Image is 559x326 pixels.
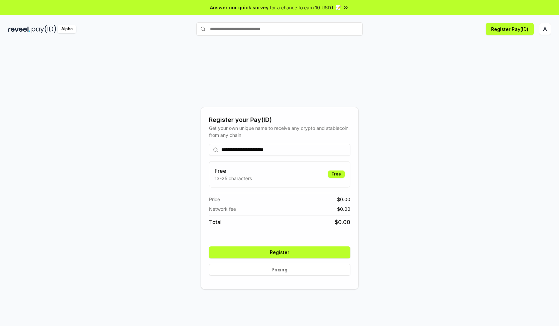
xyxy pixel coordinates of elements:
div: Register your Pay(ID) [209,115,350,125]
span: Total [209,218,222,226]
span: $ 0.00 [335,218,350,226]
button: Register [209,246,350,258]
div: Get your own unique name to receive any crypto and stablecoin, from any chain [209,125,350,139]
img: reveel_dark [8,25,30,33]
span: $ 0.00 [337,205,350,212]
span: for a chance to earn 10 USDT 📝 [270,4,341,11]
img: pay_id [32,25,56,33]
div: Alpha [58,25,76,33]
p: 13-25 characters [215,175,252,182]
h3: Free [215,167,252,175]
button: Pricing [209,264,350,276]
span: Price [209,196,220,203]
span: Answer our quick survey [210,4,269,11]
span: Network fee [209,205,236,212]
span: $ 0.00 [337,196,350,203]
button: Register Pay(ID) [486,23,534,35]
div: Free [328,170,345,178]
